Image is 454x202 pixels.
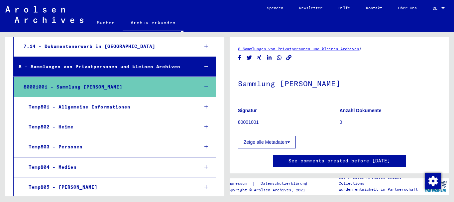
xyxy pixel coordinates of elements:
a: Impressum [226,180,252,187]
img: Arolsen_neg.svg [5,6,83,23]
a: Archiv erkunden [123,15,183,32]
b: Signatur [238,108,257,113]
div: Temp801 - Allgemeine Informationen [24,101,193,113]
p: Die Arolsen Archives Online-Collections [339,174,422,186]
h1: Sammlung [PERSON_NAME] [238,68,441,98]
p: 0 [340,119,441,126]
b: Anzahl Dokumente [340,108,382,113]
img: Change consent [425,173,441,189]
div: Temp802 - Heime [24,120,193,133]
div: 80001001 - Sammlung [PERSON_NAME] [19,81,193,94]
p: 80001001 [238,119,339,126]
p: Copyright © Arolsen Archives, 2021 [226,187,315,193]
button: Share on Twitter [246,54,253,62]
mat-select-trigger: DE [433,6,437,11]
button: Share on LinkedIn [266,54,273,62]
a: 8 Sammlungen von Privatpersonen und kleinen Archiven [238,46,359,51]
div: | [226,180,315,187]
div: 8 - Sammlungen von Privatpersonen und kleinen Archiven [14,60,193,73]
button: Zeige alle Metadaten [238,136,296,148]
div: Temp805 - [PERSON_NAME] [24,181,193,194]
a: Datenschutzerklärung [255,180,315,187]
div: 7.14 - Dokumentenerwerb in [GEOGRAPHIC_DATA] [19,40,193,53]
button: Copy link [285,54,292,62]
a: See comments created before [DATE] [288,157,390,164]
div: Temp803 - Personen [24,140,193,153]
p: wurden entwickelt in Partnerschaft mit [339,186,422,198]
button: Share on Facebook [236,54,243,62]
img: yv_logo.png [423,178,448,195]
button: Share on Xing [256,54,263,62]
button: Share on WhatsApp [276,54,283,62]
a: Suchen [89,15,123,31]
div: Temp804 - Medien [24,161,193,174]
span: / [359,46,362,52]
